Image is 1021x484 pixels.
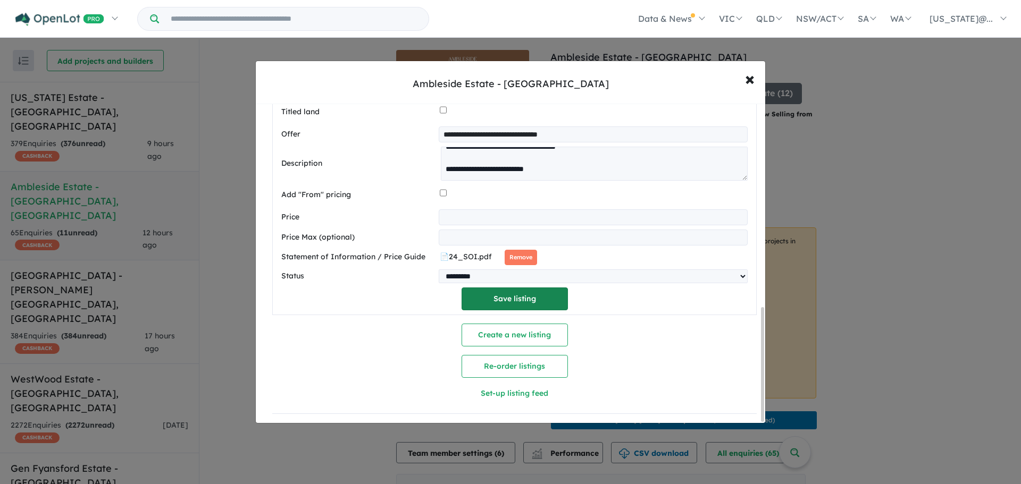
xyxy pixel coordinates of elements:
[15,13,104,26] img: Openlot PRO Logo White
[281,157,437,170] label: Description
[440,252,492,261] span: 📄 24_SOI.pdf
[505,250,537,265] button: Remove
[281,251,436,264] label: Statement of Information / Price Guide
[930,13,993,24] span: [US_STATE]@...
[462,324,568,346] button: Create a new listing
[161,7,426,30] input: Try estate name, suburb, builder or developer
[281,128,434,141] label: Offer
[281,270,434,283] label: Status
[281,231,434,244] label: Price Max (optional)
[281,106,436,118] label: Titled land
[281,211,434,224] label: Price
[394,382,636,405] button: Set-up listing feed
[462,287,568,310] button: Save listing
[462,355,568,378] button: Re-order listings
[413,77,609,91] div: Ambleside Estate - [GEOGRAPHIC_DATA]
[745,67,755,90] span: ×
[281,189,436,201] label: Add "From" pricing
